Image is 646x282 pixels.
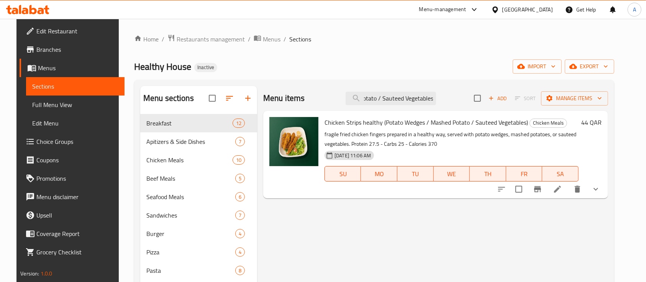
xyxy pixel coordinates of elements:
div: Burger4 [140,224,257,243]
div: items [235,229,245,238]
a: Menu disclaimer [20,188,125,206]
span: Menus [263,35,280,44]
div: items [235,247,245,257]
span: 8 [236,267,244,274]
button: Manage items [541,91,608,106]
a: Grocery Checklist [20,243,125,261]
span: Choice Groups [36,137,118,146]
span: Pasta [146,266,235,275]
span: Edit Menu [32,119,118,128]
div: Breakfast12 [140,114,257,132]
span: SU [328,168,358,180]
span: Sandwiches [146,211,235,220]
div: Sandwiches7 [140,206,257,224]
span: Coupons [36,155,118,165]
span: 12 [233,120,244,127]
span: Chicken Meals [530,119,567,127]
button: TH [470,166,506,181]
span: MO [364,168,394,180]
span: Breakfast [146,119,233,128]
span: 7 [236,212,244,219]
span: Apitizers & Side Dishes [146,137,235,146]
span: Select section [469,90,485,106]
button: import [513,59,562,74]
div: items [233,119,245,128]
div: Beef Meals5 [140,169,257,188]
h2: Menu items [263,92,305,104]
span: 7 [236,138,244,145]
button: SA [542,166,579,181]
a: Sections [26,77,125,96]
div: items [235,192,245,201]
span: 6 [236,193,244,201]
span: Upsell [36,211,118,220]
span: Seafood Meals [146,192,235,201]
span: Promotions [36,174,118,183]
a: Home [134,35,159,44]
p: fragile fried chicken fingers prepared in a healthy way, served with potato wedges, mashed potato... [325,130,579,149]
span: 4 [236,249,244,256]
span: Add [487,94,508,103]
span: Beef Meals [146,174,235,183]
div: Seafood Meals6 [140,188,257,206]
div: items [235,266,245,275]
span: 1.0.0 [41,269,52,279]
div: Menu-management [419,5,466,14]
span: Coverage Report [36,229,118,238]
div: Inactive [194,63,217,72]
div: Chicken Meals [530,119,567,128]
a: Promotions [20,169,125,188]
span: Manage items [547,94,602,103]
div: [GEOGRAPHIC_DATA] [502,5,553,14]
button: export [565,59,614,74]
button: FR [506,166,543,181]
a: Edit Restaurant [20,22,125,40]
span: WE [437,168,467,180]
button: SU [325,166,361,181]
button: show more [587,180,605,198]
span: Sections [32,82,118,91]
span: Restaurants management [177,35,245,44]
svg: Show Choices [591,185,600,194]
a: Branches [20,40,125,59]
div: items [235,211,245,220]
div: items [235,137,245,146]
div: Apitizers & Side Dishes7 [140,132,257,151]
button: WE [434,166,470,181]
nav: breadcrumb [134,34,614,44]
a: Coupons [20,151,125,169]
span: Burger [146,229,235,238]
span: Select all sections [204,90,220,106]
span: Version: [20,269,39,279]
input: search [346,92,436,105]
li: / [162,35,164,44]
a: Coverage Report [20,224,125,243]
span: Edit Restaurant [36,26,118,36]
span: Full Menu View [32,100,118,109]
button: MO [361,166,397,181]
div: Pizza4 [140,243,257,261]
a: Full Menu View [26,96,125,114]
span: 5 [236,175,244,182]
button: Branch-specific-item [528,180,547,198]
div: items [233,155,245,165]
a: Menus [20,59,125,77]
a: Upsell [20,206,125,224]
span: import [519,62,556,71]
a: Menus [254,34,280,44]
h2: Menu sections [143,92,194,104]
div: Pizza [146,247,235,257]
span: Chicken Strips healthy (Potato Wedges / Mashed Potato / Sauteed Vegetables) [325,117,528,128]
span: Menu disclaimer [36,192,118,201]
a: Restaurants management [167,34,245,44]
span: 4 [236,230,244,237]
span: Healthy House [134,58,191,75]
li: / [284,35,286,44]
button: TU [397,166,434,181]
span: Chicken Meals [146,155,233,165]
